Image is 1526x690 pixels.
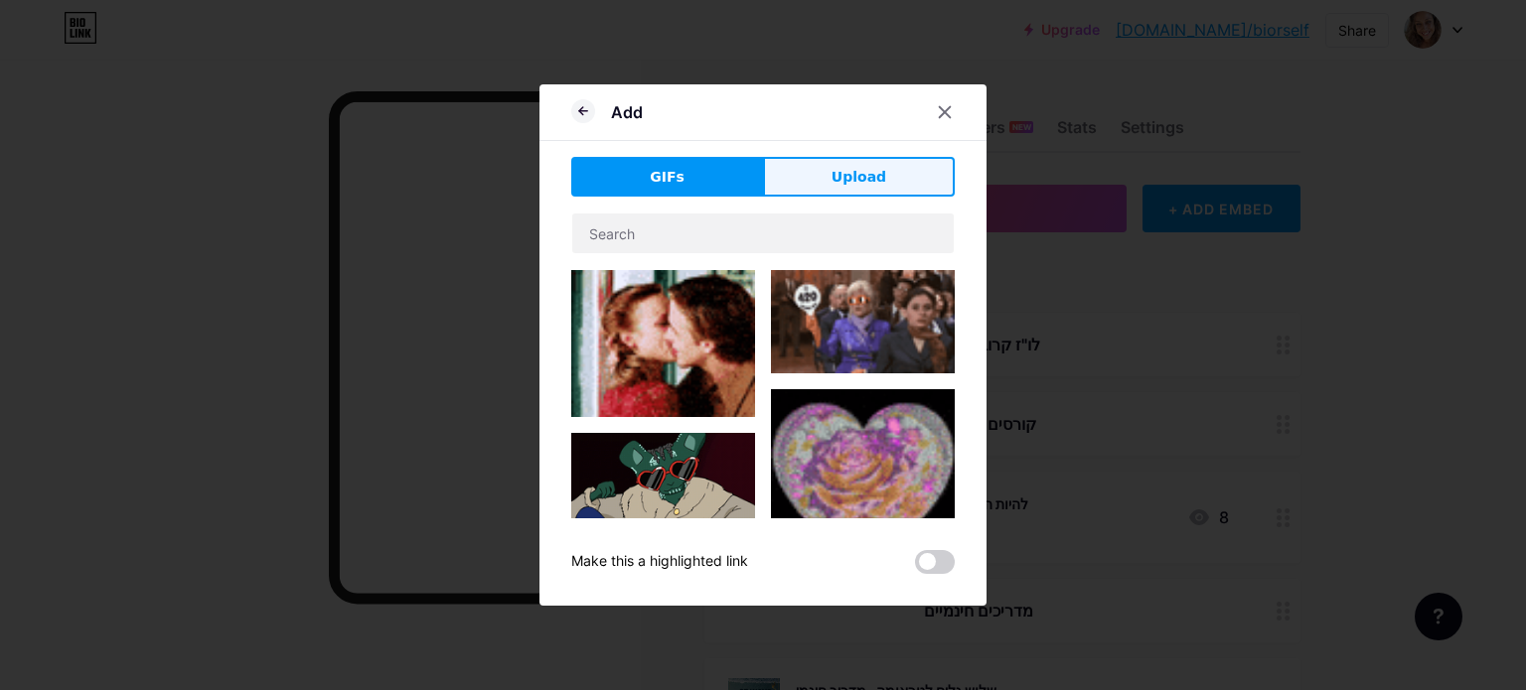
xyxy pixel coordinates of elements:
[650,167,685,188] span: GIFs
[771,270,955,373] img: Gihpy
[832,167,886,188] span: Upload
[571,270,755,417] img: Gihpy
[571,550,748,574] div: Make this a highlighted link
[771,389,955,573] img: Gihpy
[571,157,763,197] button: GIFs
[572,213,954,253] input: Search
[571,433,755,571] img: Gihpy
[611,100,643,124] div: Add
[763,157,955,197] button: Upload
